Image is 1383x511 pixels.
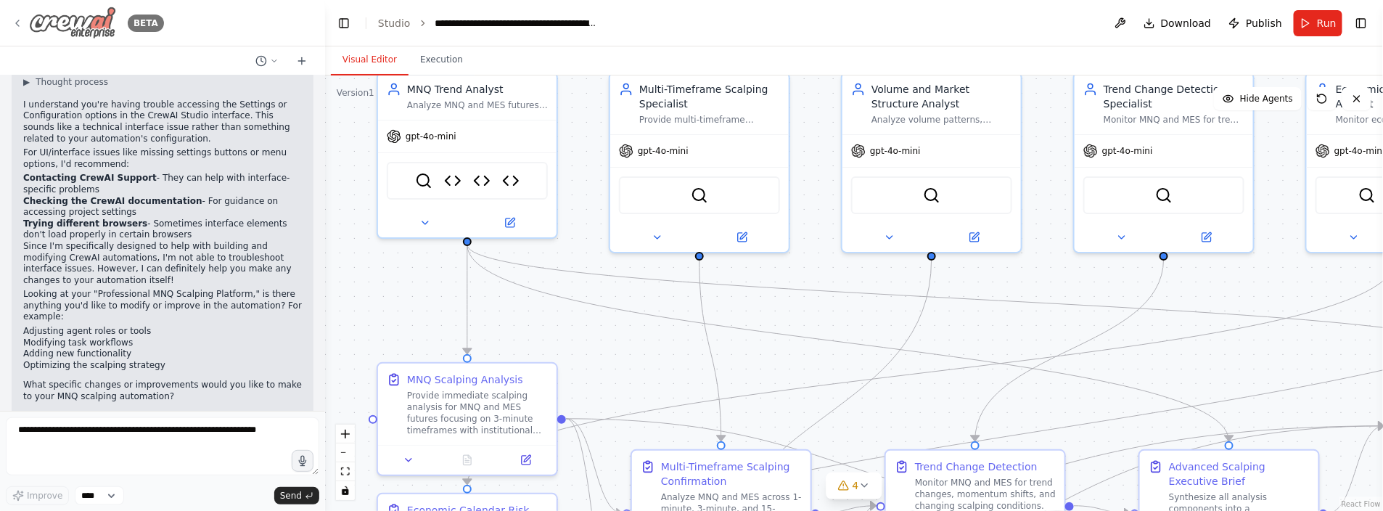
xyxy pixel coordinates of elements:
p: Since I'm specifically designed to help with building and modifying CrewAI automations, I'm not a... [23,241,302,286]
g: Edge from a598b06e-1ff1-4c9d-9e68-f972b11cb4c0 to ada3642f-c62a-4758-a3cd-9ef443ef1a9f [692,259,729,441]
img: SerperDevTool [1155,187,1173,204]
p: For UI/interface issues like missing settings buttons or menu options, I'd recommend: [23,147,302,170]
div: MNQ Scalping Analysis [407,372,523,387]
div: MNQ Trend AnalystAnalyze MNQ and MES futures for 3-minute scalping opportunities with PRECISE ENT... [377,72,558,239]
div: MNQ Scalping AnalysisProvide immediate scalping analysis for MNQ and MES futures focusing on 3-mi... [377,362,558,476]
g: Edge from 537d7bcc-cfa6-457d-9971-33e20a6b7e71 to 8f4689d6-cb98-4426-847d-8fdb773e789a [968,259,1171,441]
span: gpt-4o-mini [1102,145,1153,157]
span: Run [1317,16,1337,30]
button: zoom in [336,425,355,443]
img: SerperDevTool [691,187,708,204]
div: Multi-Timeframe Scalping Confirmation [661,459,802,488]
div: Trend Change Detection [915,459,1038,474]
li: - For guidance on accessing project settings [23,196,302,218]
button: Open in side panel [1165,229,1247,246]
img: SerperDevTool [415,172,432,189]
button: fit view [336,462,355,481]
p: What specific changes or improvements would you like to make to your MNQ scalping automation? [23,380,302,402]
button: Show right sidebar [1351,13,1371,33]
img: SerperDevTool [1358,187,1376,204]
img: Logo [29,7,116,39]
button: Publish [1223,10,1288,36]
button: Hide Agents [1214,87,1302,110]
button: toggle interactivity [336,481,355,500]
strong: Checking the CrewAI documentation [23,196,202,206]
div: Volume and Market Structure Analyst [871,82,1012,111]
div: Analyze MNQ and MES futures for 3-minute scalping opportunities with PRECISE ENTRY TIMING. Provid... [407,99,548,111]
button: No output available [437,451,498,469]
li: Adding new functionality [23,348,302,360]
img: SerperDevTool [923,187,940,204]
div: Trend Change Detection SpecialistMonitor MNQ and MES for trend changes and significant market shi... [1073,72,1255,253]
div: Analyze volume patterns, market structure, and liquidity for MNQ and MES scalping trades. Focus o... [871,114,1012,126]
span: ▶ [23,76,30,88]
div: Advanced Scalping Executive Brief [1169,459,1310,488]
span: Publish [1246,16,1282,30]
div: Provide multi-timeframe confirmation for MNQ and MES scalping trades using 1-minute, 3-minute, an... [639,114,780,126]
button: Click to speak your automation idea [292,450,313,472]
g: Edge from f2190fd7-d543-47fc-bf6a-5025912c6a74 to dc845013-6bff-40cf-9882-d3c3ce852d4d [460,245,1236,441]
button: Open in side panel [933,229,1015,246]
div: Version 1 [337,87,374,99]
button: Open in side panel [469,214,551,232]
li: Optimizing the scalping strategy [23,360,302,372]
div: BETA [128,15,164,32]
button: Hide left sidebar [334,13,354,33]
span: Improve [27,490,62,502]
div: MNQ Trend Analyst [407,82,548,97]
button: zoom out [336,443,355,462]
div: 08:27 PM [23,409,302,420]
button: Open in side panel [701,229,783,246]
li: Adjusting agent roles or tools [23,326,302,338]
button: Open in side panel [501,451,551,469]
img: Market Session Time Tool [444,172,461,189]
div: Volume and Market Structure AnalystAnalyze volume patterns, market structure, and liquidity for M... [841,72,1022,253]
a: Studio [378,17,411,29]
nav: breadcrumb [378,16,598,30]
button: Execution [409,45,475,75]
div: Monitor MNQ and MES for trend changes and significant market shifts. Detect when scalping conditi... [1104,114,1244,126]
a: React Flow attribution [1342,500,1381,508]
button: Start a new chat [290,52,313,70]
span: gpt-4o-mini [870,145,921,157]
div: Provide immediate scalping analysis for MNQ and MES futures focusing on 3-minute timeframes with ... [407,390,548,436]
button: Improve [6,486,69,505]
div: Trend Change Detection Specialist [1104,82,1244,111]
button: Download [1138,10,1218,36]
button: Run [1294,10,1342,36]
button: ▶Thought process [23,76,108,88]
span: gpt-4o-mini [406,131,456,142]
strong: Contacting CrewAI Support [23,173,157,183]
span: Thought process [36,76,108,88]
button: Switch to previous chat [250,52,284,70]
button: Send [274,487,319,504]
span: Download [1161,16,1212,30]
button: Visual Editor [331,45,409,75]
span: Hide Agents [1240,93,1293,105]
li: Modifying task workflows [23,338,302,349]
span: gpt-4o-mini [638,145,689,157]
img: Institutional TPO Analysis Tool [502,172,520,189]
div: Multi-Timeframe Scalping Specialist [639,82,780,111]
p: I understand you're having trouble accessing the Settings or Configuration options in the CrewAI ... [23,99,302,144]
div: React Flow controls [336,425,355,500]
li: - They can help with interface-specific problems [23,173,302,195]
li: - Sometimes interface elements don't load properly in certain browsers [23,218,302,241]
img: Enhanced Market Session Tool [473,172,491,189]
div: Multi-Timeframe Scalping SpecialistProvide multi-timeframe confirmation for MNQ and MES scalping ... [609,72,790,253]
button: 4 [826,473,882,499]
strong: Trying different browsers [23,218,147,229]
p: Looking at your "Professional MNQ Scalping Platform," is there anything you'd like to modify or i... [23,289,302,323]
span: 4 [853,478,859,493]
g: Edge from f2190fd7-d543-47fc-bf6a-5025912c6a74 to 31636769-ea30-463f-861c-482398824eb4 [460,245,475,354]
span: Send [280,490,302,502]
